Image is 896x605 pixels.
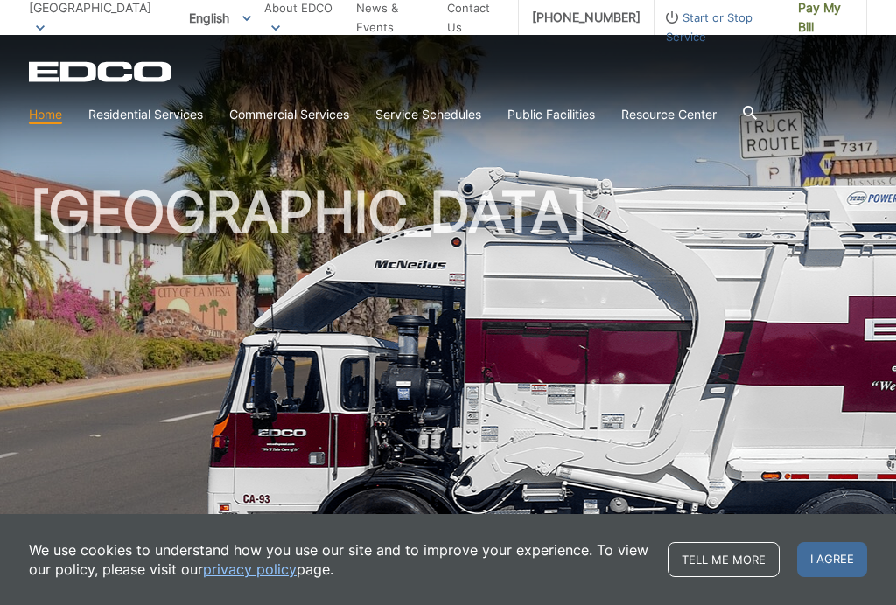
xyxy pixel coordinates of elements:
[507,105,595,124] a: Public Facilities
[797,542,867,577] span: I agree
[88,105,203,124] a: Residential Services
[29,61,174,82] a: EDCD logo. Return to the homepage.
[29,184,867,567] h1: [GEOGRAPHIC_DATA]
[229,105,349,124] a: Commercial Services
[29,540,650,579] p: We use cookies to understand how you use our site and to improve your experience. To view our pol...
[29,105,62,124] a: Home
[668,542,780,577] a: Tell me more
[176,3,264,32] span: English
[203,560,297,579] a: privacy policy
[375,105,481,124] a: Service Schedules
[621,105,717,124] a: Resource Center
